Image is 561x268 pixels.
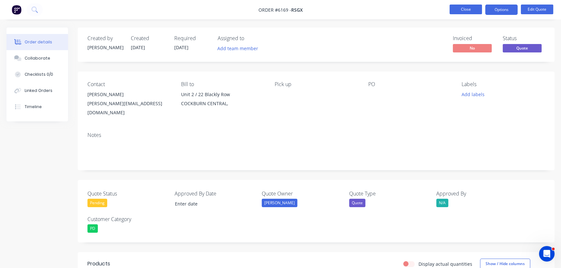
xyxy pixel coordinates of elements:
button: Quote [503,44,542,54]
button: Edit Quote [521,5,553,14]
div: Created [131,35,166,41]
div: Pending [87,199,107,207]
input: Enter date [170,199,251,209]
div: Unit 2 / 22 Blackly Row [181,90,264,99]
iframe: Intercom live chat [539,246,555,262]
div: [PERSON_NAME][EMAIL_ADDRESS][DOMAIN_NAME] [87,99,171,117]
label: Quote Owner [262,190,343,197]
label: Approved By Date [175,190,256,197]
button: Timeline [6,99,68,115]
div: Contact [87,81,171,87]
div: [PERSON_NAME] [262,199,297,207]
button: Add labels [458,90,488,99]
button: Collaborate [6,50,68,66]
div: [PERSON_NAME] [87,44,123,51]
label: Customer Category [87,215,168,223]
span: Order #6169 - [258,7,291,13]
div: N/A [436,199,448,207]
div: Invoiced [453,35,495,41]
button: Linked Orders [6,83,68,99]
div: Timeline [25,104,42,110]
div: [PERSON_NAME] [87,90,171,99]
div: Linked Orders [25,88,52,94]
button: Close [450,5,482,14]
span: No [453,44,492,52]
div: Unit 2 / 22 Blackly RowCOCKBURN CENTRAL, [181,90,264,111]
div: Created by [87,35,123,41]
div: [PERSON_NAME][PERSON_NAME][EMAIL_ADDRESS][DOMAIN_NAME] [87,90,171,117]
div: PD [87,224,98,233]
div: Assigned to [218,35,282,41]
button: Options [485,5,518,15]
span: Quote [503,44,542,52]
span: [DATE] [174,44,189,50]
label: Quote Type [349,190,430,197]
div: Pick up [275,81,358,87]
span: [DATE] [131,44,145,50]
button: Add team member [218,44,262,53]
button: Checklists 0/0 [6,66,68,83]
button: Order details [6,34,68,50]
div: Collaborate [25,55,50,61]
div: Quote [349,199,365,207]
div: Required [174,35,210,41]
div: Products [87,260,110,268]
label: Quote Status [87,190,168,197]
div: Labels [462,81,545,87]
img: Factory [12,5,21,15]
div: Status [503,35,545,41]
div: PO [368,81,451,87]
label: Approved By [436,190,517,197]
div: COCKBURN CENTRAL, [181,99,264,108]
div: Bill to [181,81,264,87]
label: Display actual quantities [418,261,472,267]
div: Checklists 0/0 [25,72,53,77]
button: Add team member [214,44,262,53]
span: RSGx [291,7,303,13]
div: Order details [25,39,52,45]
div: Notes [87,132,545,138]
